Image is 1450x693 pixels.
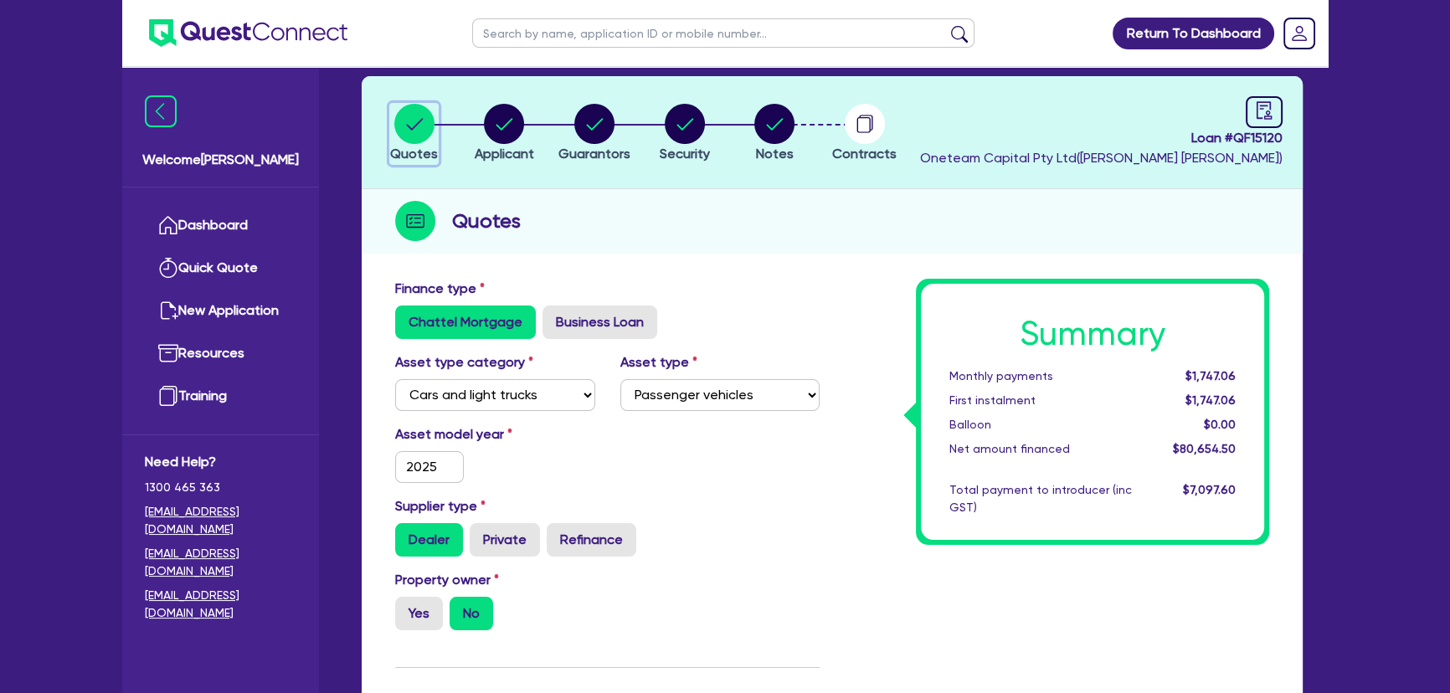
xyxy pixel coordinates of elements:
span: audit [1255,101,1273,120]
a: Training [145,375,296,418]
a: [EMAIL_ADDRESS][DOMAIN_NAME] [145,545,296,580]
label: Yes [395,597,443,630]
img: training [158,386,178,406]
a: Dashboard [145,204,296,247]
label: Refinance [547,523,636,557]
div: First instalment [937,392,1144,409]
span: $1,747.06 [1185,393,1236,407]
span: $80,654.50 [1173,442,1236,455]
a: [EMAIL_ADDRESS][DOMAIN_NAME] [145,587,296,622]
span: $1,747.06 [1185,369,1236,382]
label: Asset type category [395,352,533,372]
label: Dealer [395,523,463,557]
img: step-icon [395,201,435,241]
a: [EMAIL_ADDRESS][DOMAIN_NAME] [145,503,296,538]
button: Contracts [831,103,897,165]
button: Quotes [389,103,439,165]
h1: Summary [949,314,1236,354]
img: new-application [158,300,178,321]
label: Finance type [395,279,485,299]
button: Applicant [474,103,535,165]
a: Return To Dashboard [1113,18,1274,49]
span: Quotes [390,146,438,162]
label: No [450,597,493,630]
div: Monthly payments [937,367,1144,385]
label: Chattel Mortgage [395,305,536,339]
span: Applicant [475,146,534,162]
span: Security [660,146,710,162]
div: Balloon [937,416,1144,434]
span: Contracts [832,146,897,162]
a: Dropdown toggle [1278,12,1321,55]
label: Property owner [395,570,499,590]
span: 1300 465 363 [145,479,296,496]
span: $7,097.60 [1183,483,1236,496]
button: Security [659,103,711,165]
button: Notes [753,103,795,165]
label: Business Loan [542,305,657,339]
a: Resources [145,332,296,375]
input: Search by name, application ID or mobile number... [472,18,974,48]
span: Need Help? [145,452,296,472]
a: New Application [145,290,296,332]
label: Supplier type [395,496,486,516]
label: Asset model year [383,424,608,444]
img: quest-connect-logo-blue [149,19,347,47]
img: resources [158,343,178,363]
span: Welcome [PERSON_NAME] [142,150,299,170]
h2: Quotes [452,206,521,236]
span: Notes [756,146,794,162]
a: Quick Quote [145,247,296,290]
label: Private [470,523,540,557]
img: quick-quote [158,258,178,278]
button: Guarantors [558,103,631,165]
label: Asset type [620,352,697,372]
span: Oneteam Capital Pty Ltd ( [PERSON_NAME] [PERSON_NAME] ) [920,150,1283,166]
span: $0.00 [1204,418,1236,431]
span: Loan # QF15120 [920,128,1283,148]
div: Total payment to introducer (inc GST) [937,481,1144,516]
img: icon-menu-close [145,95,177,127]
span: Guarantors [558,146,630,162]
a: audit [1246,96,1283,128]
div: Net amount financed [937,440,1144,458]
